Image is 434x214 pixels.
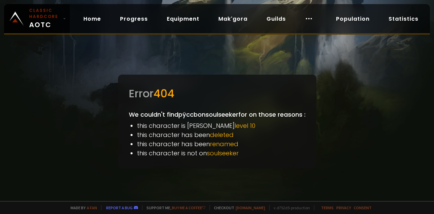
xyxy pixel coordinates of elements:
[336,205,351,210] a: Privacy
[137,130,305,139] li: this character has been
[29,7,60,20] small: Classic Hardcore
[235,121,255,130] span: level 10
[383,12,424,26] a: Statistics
[161,12,205,26] a: Equipment
[137,149,305,158] li: this character is not on
[29,7,60,30] span: AOTC
[87,205,97,210] a: a fan
[78,12,106,26] a: Home
[137,139,305,149] li: this character has been
[331,12,375,26] a: Population
[106,205,133,210] a: Report a bug
[207,149,239,157] span: soulseeker
[210,131,234,139] span: deleted
[154,86,174,101] span: 404
[210,140,238,148] span: renamed
[4,4,70,33] a: Classic HardcoreAOTC
[321,205,334,210] a: Terms
[137,121,305,130] li: this character is [PERSON_NAME]
[261,12,291,26] a: Guilds
[213,12,253,26] a: Mak'gora
[142,205,205,210] span: Support me,
[269,205,310,210] span: v. d752d5 - production
[118,75,316,169] div: We couldn't find pÿccb on soulseeker for on those reasons :
[66,205,97,210] span: Made by
[210,205,265,210] span: Checkout
[115,12,153,26] a: Progress
[236,205,265,210] a: [DOMAIN_NAME]
[129,85,305,102] div: Error
[172,205,205,210] a: Buy me a coffee
[354,205,372,210] a: Consent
